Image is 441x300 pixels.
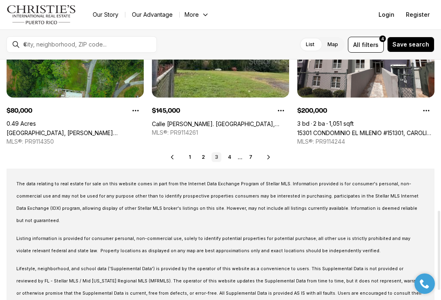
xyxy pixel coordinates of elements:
button: Register [401,7,434,23]
a: Our Story [86,9,125,20]
span: All [353,40,360,49]
span: Listing information is provided for consumer personal, non-commercial use, solely to identify pot... [16,236,410,253]
a: SAINT JUST, TRUJILLO ALTO PR, 00976 [7,129,144,136]
a: 7 [246,152,256,162]
span: Login [379,11,394,18]
button: Login [374,7,399,23]
a: Our Advantage [125,9,179,20]
a: 4 [225,152,234,162]
a: 2 [198,152,208,162]
label: Map [321,37,345,52]
span: filters [362,40,379,49]
button: Property options [273,102,289,119]
button: Property options [418,102,434,119]
label: List [299,37,321,52]
span: Save search [392,41,429,48]
button: Property options [127,102,144,119]
span: The data relating to real estate for sale on this website comes in part from the Internet Data Ex... [16,181,419,223]
a: 1 [185,152,195,162]
a: 3 [212,152,221,162]
a: Calle Juan Ramos BO. GUARAGUAO, GUAYNABO PR, 00969 [152,120,289,127]
li: ... [238,154,243,160]
img: logo [7,5,76,24]
button: Allfilters4 [348,37,384,53]
button: More [180,9,214,20]
nav: Pagination [185,152,256,162]
span: 4 [381,36,384,42]
button: Save search [387,37,434,52]
a: 15301 CONDOMINIO EL MILENIO #151301, CAROLINA PR, 00983 [297,129,434,136]
span: Register [406,11,430,18]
